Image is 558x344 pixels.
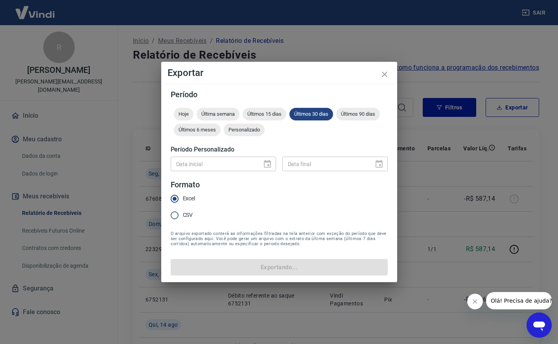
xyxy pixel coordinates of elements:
input: DD/MM/YYYY [282,157,368,171]
span: Últimos 30 dias [289,111,333,117]
div: Última semana [197,108,239,120]
h5: Período [171,91,388,98]
span: Olá! Precisa de ajuda? [5,6,66,12]
span: Excel [183,194,195,203]
iframe: Mensagem da empresa [486,292,552,309]
legend: Formato [171,179,200,190]
div: Últimos 90 dias [336,108,380,120]
h5: Período Personalizado [171,146,388,154]
h4: Exportar [168,68,391,78]
div: Hoje [174,108,193,120]
span: CSV [183,211,193,219]
div: Últimos 30 dias [289,108,333,120]
span: O arquivo exportado conterá as informações filtradas na tela anterior com exceção do período que ... [171,231,388,246]
span: Últimos 90 dias [336,111,380,117]
input: DD/MM/YYYY [171,157,256,171]
span: Últimos 6 meses [174,127,221,133]
div: Últimos 6 meses [174,124,221,136]
button: close [375,65,394,84]
div: Personalizado [224,124,265,136]
iframe: Fechar mensagem [467,294,483,309]
span: Última semana [197,111,239,117]
iframe: Botão para abrir a janela de mensagens [527,313,552,338]
div: Últimos 15 dias [243,108,286,120]
span: Personalizado [224,127,265,133]
span: Hoje [174,111,193,117]
span: Últimos 15 dias [243,111,286,117]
